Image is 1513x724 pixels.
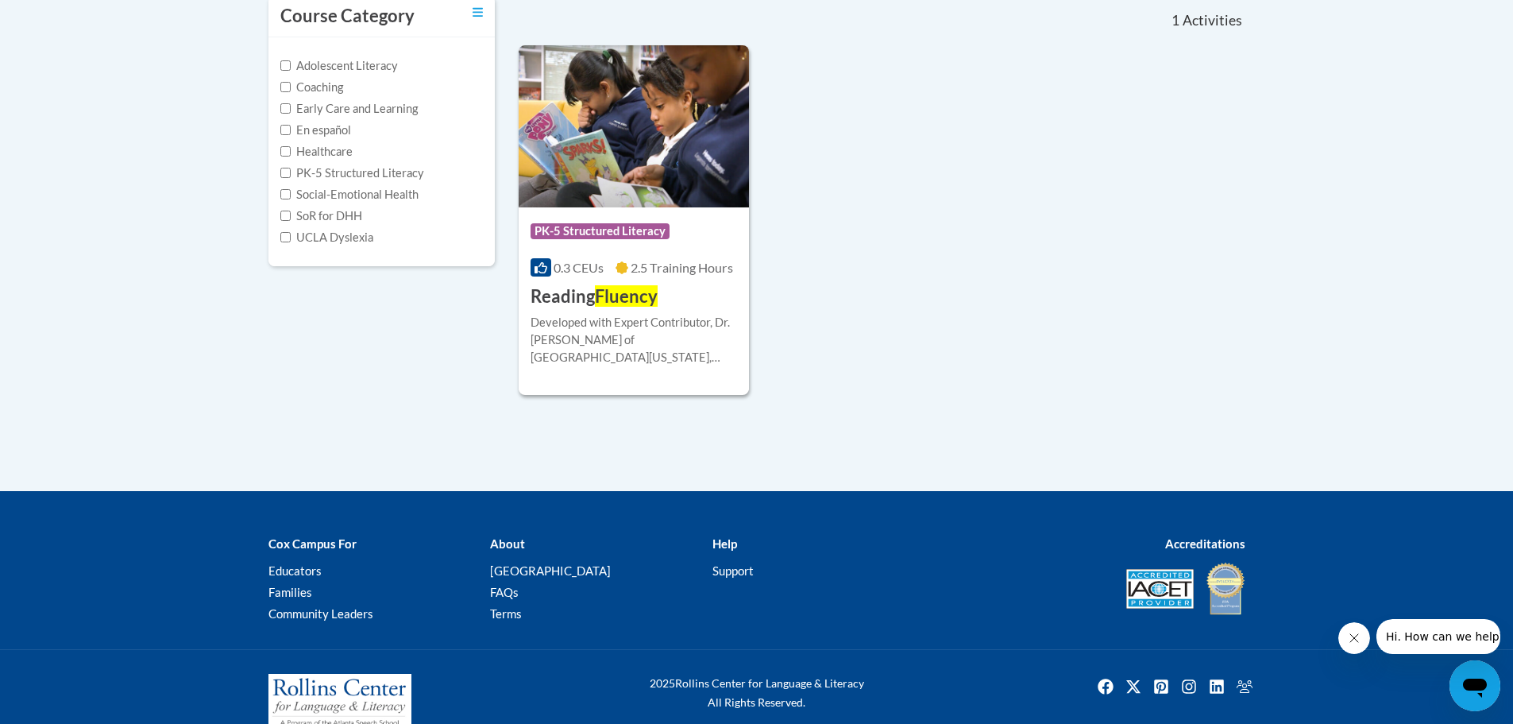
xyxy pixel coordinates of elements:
[268,585,312,599] a: Families
[280,103,291,114] input: Checkbox for Options
[1183,12,1242,29] span: Activities
[10,11,129,24] span: Hi. How can we help?
[490,536,525,551] b: About
[1449,660,1500,711] iframe: Button to launch messaging window
[280,60,291,71] input: Checkbox for Options
[1121,674,1146,699] img: Twitter icon
[268,563,322,578] a: Educators
[280,207,362,225] label: SoR for DHH
[280,189,291,199] input: Checkbox for Options
[280,211,291,221] input: Checkbox for Options
[531,223,670,239] span: PK-5 Structured Literacy
[1165,536,1245,551] b: Accreditations
[1232,674,1257,699] a: Facebook Group
[268,606,373,621] a: Community Leaders
[1376,619,1500,654] iframe: Message from company
[268,536,357,551] b: Cox Campus For
[1093,674,1118,699] a: Facebook
[712,563,754,578] a: Support
[280,186,419,203] label: Social-Emotional Health
[712,536,737,551] b: Help
[554,260,604,275] span: 0.3 CEUs
[280,229,373,246] label: UCLA Dyslexia
[280,168,291,178] input: Checkbox for Options
[631,260,733,275] span: 2.5 Training Hours
[595,285,658,307] span: Fluency
[1176,674,1202,699] img: Instagram icon
[280,57,398,75] label: Adolescent Literacy
[1232,674,1257,699] img: Facebook group icon
[1148,674,1174,699] a: Pinterest
[280,4,415,29] h3: Course Category
[1338,622,1370,654] iframe: Close message
[1206,561,1245,617] img: IDA® Accredited
[473,4,483,21] a: Toggle collapse
[280,165,424,182] label: PK-5 Structured Literacy
[280,122,351,139] label: En español
[280,232,291,242] input: Checkbox for Options
[1126,569,1194,609] img: Accredited IACET® Provider
[280,143,353,161] label: Healthcare
[280,125,291,135] input: Checkbox for Options
[1121,674,1146,699] a: Twitter
[280,146,291,157] input: Checkbox for Options
[1093,674,1118,699] img: Facebook icon
[1148,674,1174,699] img: Pinterest icon
[1171,12,1179,29] span: 1
[490,563,611,578] a: [GEOGRAPHIC_DATA]
[280,79,343,96] label: Coaching
[519,45,750,207] img: Course Logo
[280,82,291,92] input: Checkbox for Options
[531,314,738,366] div: Developed with Expert Contributor, Dr. [PERSON_NAME] of [GEOGRAPHIC_DATA][US_STATE], [GEOGRAPHIC_...
[650,676,675,690] span: 2025
[519,45,750,395] a: Course LogoPK-5 Structured Literacy0.3 CEUs2.5 Training Hours ReadingFluencyDeveloped with Expert...
[490,585,519,599] a: FAQs
[490,606,522,621] a: Terms
[280,100,418,118] label: Early Care and Learning
[531,285,658,309] h3: Reading
[590,674,924,712] div: Rollins Center for Language & Literacy All Rights Reserved.
[1204,674,1229,699] img: LinkedIn icon
[1176,674,1202,699] a: Instagram
[1204,674,1229,699] a: Linkedin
